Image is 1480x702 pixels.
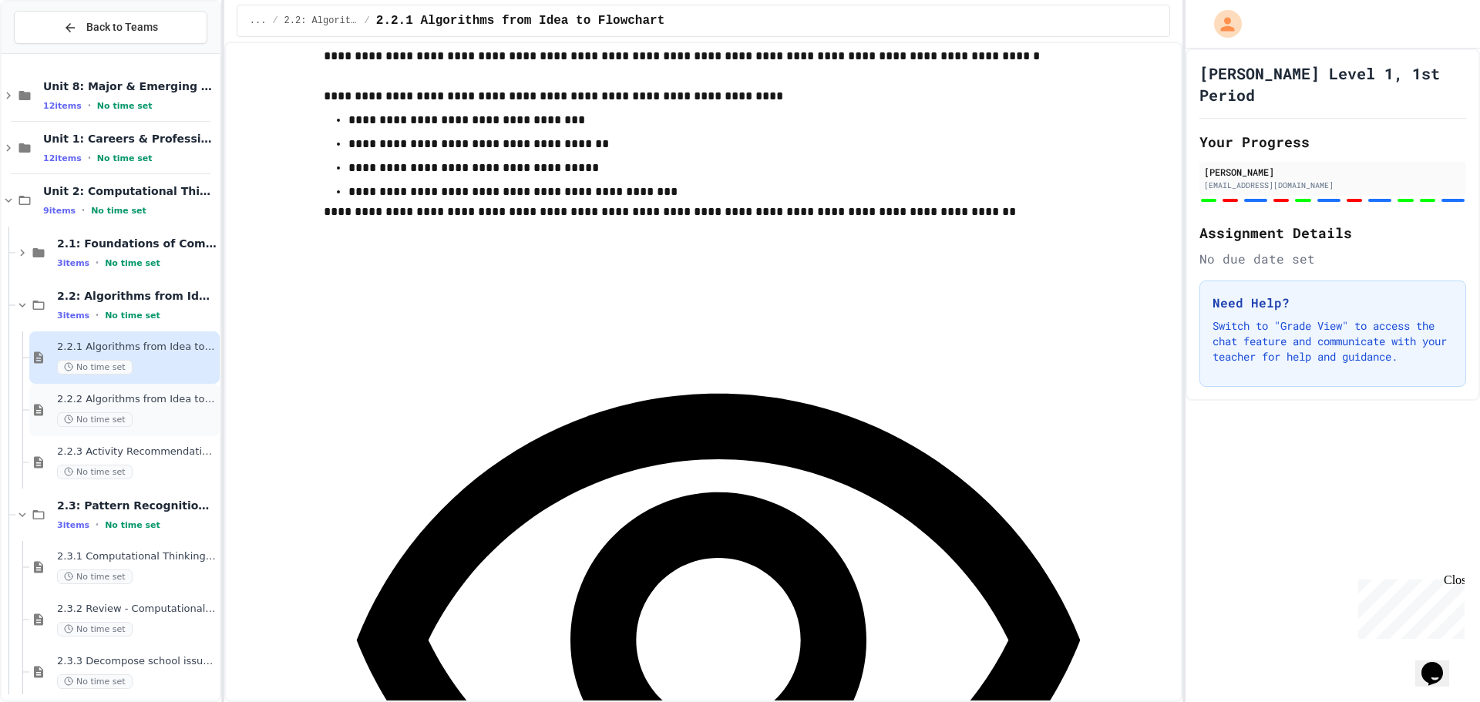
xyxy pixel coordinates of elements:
[1199,131,1466,153] h2: Your Progress
[1213,318,1453,364] p: Switch to "Grade View" to access the chat feature and communicate with your teacher for help and ...
[57,520,89,530] span: 3 items
[1199,222,1466,244] h2: Assignment Details
[43,79,217,93] span: Unit 8: Major & Emerging Technologies
[250,15,267,27] span: ...
[57,341,217,354] span: 2.2.1 Algorithms from Idea to Flowchart
[57,499,217,512] span: 2.3: Pattern Recognition & Decomposition
[82,204,85,217] span: •
[105,258,160,268] span: No time set
[57,550,217,563] span: 2.3.1 Computational Thinking - Your Problem-Solving Toolkit
[57,622,133,637] span: No time set
[1199,62,1466,106] h1: [PERSON_NAME] Level 1, 1st Period
[1415,640,1465,687] iframe: chat widget
[365,15,370,27] span: /
[43,206,76,216] span: 9 items
[6,6,106,98] div: Chat with us now!Close
[96,519,99,531] span: •
[97,101,153,111] span: No time set
[57,289,217,303] span: 2.2: Algorithms from Idea to Flowchart
[1204,180,1461,191] div: [EMAIL_ADDRESS][DOMAIN_NAME]
[57,603,217,616] span: 2.3.2 Review - Computational Thinking - Your Problem-Solving Toolkit
[96,309,99,321] span: •
[272,15,277,27] span: /
[376,12,664,30] span: 2.2.1 Algorithms from Idea to Flowchart
[57,360,133,375] span: No time set
[57,311,89,321] span: 3 items
[57,393,217,406] span: 2.2.2 Algorithms from Idea to Flowchart - Review
[43,132,217,146] span: Unit 1: Careers & Professionalism
[1198,6,1246,42] div: My Account
[57,445,217,458] span: 2.2.3 Activity Recommendation Algorithm
[1199,250,1466,268] div: No due date set
[1352,573,1465,639] iframe: chat widget
[43,101,82,111] span: 12 items
[57,674,133,689] span: No time set
[284,15,358,27] span: 2.2: Algorithms from Idea to Flowchart
[57,655,217,668] span: 2.3.3 Decompose school issue using CT
[88,152,91,164] span: •
[14,11,207,44] button: Back to Teams
[1204,165,1461,179] div: [PERSON_NAME]
[105,520,160,530] span: No time set
[57,465,133,479] span: No time set
[105,311,160,321] span: No time set
[57,258,89,268] span: 3 items
[57,237,217,250] span: 2.1: Foundations of Computational Thinking
[57,569,133,584] span: No time set
[43,184,217,198] span: Unit 2: Computational Thinking & Problem-Solving
[43,153,82,163] span: 12 items
[91,206,146,216] span: No time set
[57,412,133,427] span: No time set
[1213,294,1453,312] h3: Need Help?
[86,19,158,35] span: Back to Teams
[97,153,153,163] span: No time set
[88,99,91,112] span: •
[96,257,99,269] span: •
